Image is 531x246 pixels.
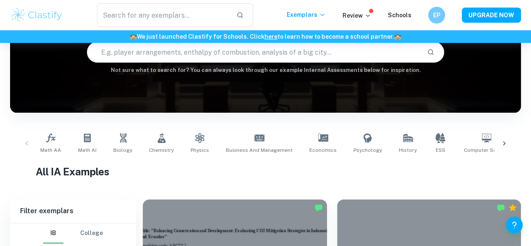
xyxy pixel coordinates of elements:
span: Math AA [40,146,61,154]
span: Physics [191,146,209,154]
input: E.g. player arrangements, enthalpy of combustion, analysis of a big city... [87,40,421,64]
button: IB [43,223,63,243]
h6: We just launched Clastify for Schools. Click to learn how to become a school partner. [2,32,529,41]
button: Help and Feedback [506,217,523,233]
span: History [399,146,417,154]
span: Chemistry [149,146,174,154]
button: EP [428,7,445,24]
span: Business and Management [226,146,293,154]
span: 🏫 [394,33,401,40]
span: Computer Science [464,146,509,154]
button: UPGRADE NOW [462,8,521,23]
h6: Filter exemplars [10,199,136,223]
img: Marked [497,204,505,212]
h1: All IA Examples [36,164,495,179]
h6: Not sure what to search for? You can always look through our example Internal Assessments below f... [10,66,521,74]
p: Exemplars [287,10,326,19]
button: College [80,223,103,243]
button: Search [424,45,438,59]
span: ESS [436,146,445,154]
span: 🏫 [130,33,137,40]
a: Schools [388,12,411,19]
span: Economics [309,146,337,154]
img: Clastify logo [10,7,63,24]
span: Math AI [78,146,97,154]
img: Marked [314,204,323,212]
a: here [264,33,277,40]
div: Filter type choice [43,223,103,243]
input: Search for any exemplars... [97,3,230,27]
span: Biology [113,146,132,154]
p: Review [343,11,371,20]
div: Premium [508,204,517,212]
h6: EP [432,11,442,20]
span: Psychology [353,146,382,154]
